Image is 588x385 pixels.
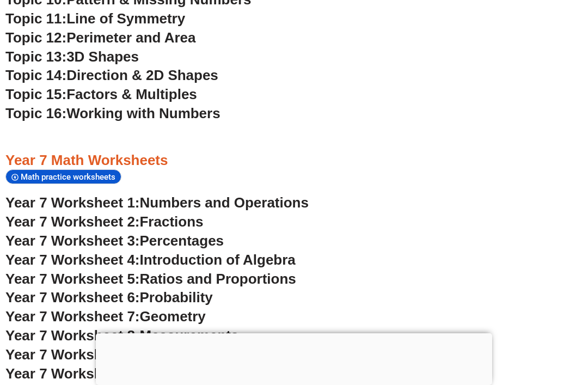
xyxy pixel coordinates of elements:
[5,233,224,249] a: Year 7 Worksheet 3:Percentages
[5,29,66,46] span: Topic 12:
[140,308,206,325] span: Geometry
[5,346,140,363] span: Year 7 Worksheet 9:
[5,86,197,102] a: Topic 15:Factors & Multiples
[140,252,296,268] span: Introduction of Algebra
[5,233,140,249] span: Year 7 Worksheet 3:
[5,105,66,121] span: Topic 16:
[5,289,140,305] span: Year 7 Worksheet 6:
[66,29,195,46] span: Perimeter and Area
[5,365,318,382] a: Year 7 Worksheet 10:Real-life Problem Solving
[5,194,309,211] a: Year 7 Worksheet 1:Numbers and Operations
[66,67,218,83] span: Direction & 2D Shapes
[5,365,148,382] span: Year 7 Worksheet 10:
[5,169,121,184] div: Math practice worksheets
[5,10,66,27] span: Topic 11:
[140,271,296,287] span: Ratios and Proportions
[5,308,140,325] span: Year 7 Worksheet 7:
[5,252,140,268] span: Year 7 Worksheet 4:
[5,67,218,83] a: Topic 14:Direction & 2D Shapes
[5,48,66,65] span: Topic 13:
[5,252,296,268] a: Year 7 Worksheet 4:Introduction of Algebra
[140,233,224,249] span: Percentages
[140,289,213,305] span: Probability
[5,213,203,230] a: Year 7 Worksheet 2:Fractions
[5,327,140,344] span: Year 7 Worksheet 8:
[5,151,583,170] h3: Year 7 Math Worksheets
[21,172,119,182] span: Math practice worksheets
[5,346,266,363] a: Year 7 Worksheet 9:Data and Statistics
[5,289,213,305] a: Year 7 Worksheet 6:Probability
[66,86,197,102] span: Factors & Multiples
[140,194,309,211] span: Numbers and Operations
[5,29,195,46] a: Topic 12:Perimeter and Area
[5,271,140,287] span: Year 7 Worksheet 5:
[140,327,239,344] span: Measurements
[140,213,204,230] span: Fractions
[401,262,588,385] iframe: Chat Widget
[66,105,220,121] span: Working with Numbers
[5,86,66,102] span: Topic 15:
[5,327,238,344] a: Year 7 Worksheet 8:Measurements
[5,67,66,83] span: Topic 14:
[66,10,185,27] span: Line of Symmetry
[96,333,492,382] iframe: Advertisement
[5,271,296,287] a: Year 7 Worksheet 5:Ratios and Proportions
[5,48,139,65] a: Topic 13:3D Shapes
[5,308,206,325] a: Year 7 Worksheet 7:Geometry
[5,10,185,27] a: Topic 11:Line of Symmetry
[5,213,140,230] span: Year 7 Worksheet 2:
[66,48,139,65] span: 3D Shapes
[5,105,220,121] a: Topic 16:Working with Numbers
[5,194,140,211] span: Year 7 Worksheet 1:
